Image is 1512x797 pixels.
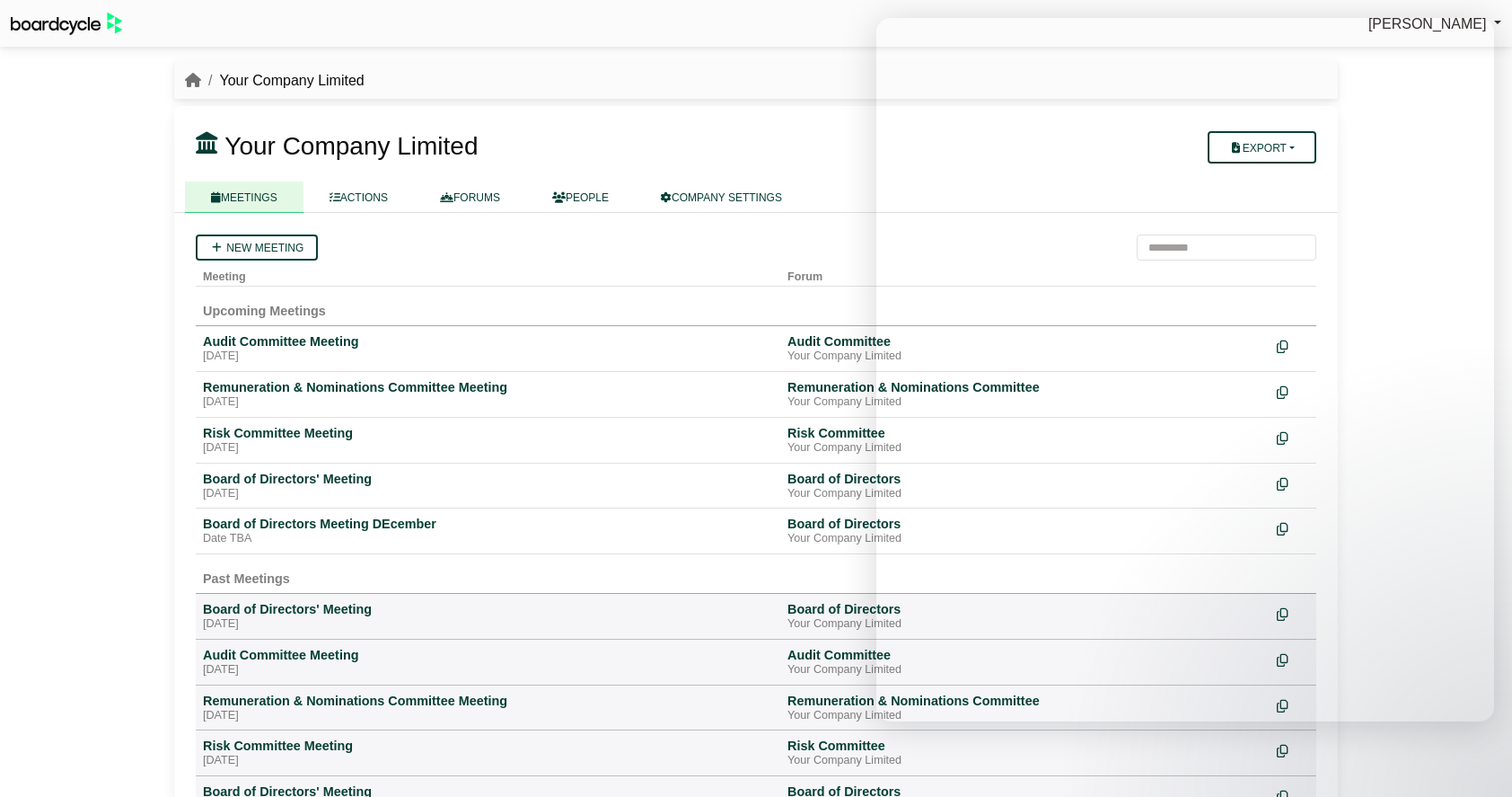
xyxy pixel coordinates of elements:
[203,709,773,723] div: [DATE]
[787,441,1262,456] div: Your Company Limited
[203,379,773,410] a: Remuneration & Nominations Committee Meeting [DATE]
[203,487,773,501] div: [DATE]
[203,754,773,768] div: [DATE]
[787,601,1262,632] a: Board of Directors Your Company Limited
[1368,13,1501,36] a: [PERSON_NAME]
[203,601,773,632] a: Board of Directors' Meeting [DATE]
[787,516,1262,532] div: Board of Directors
[1368,16,1487,31] span: [PERSON_NAME]
[203,516,773,546] a: Board of Directors Meeting DEcember Date TBA
[203,693,773,723] a: Remuneration & Nominations Committee Meeting [DATE]
[787,350,1262,364] div: Your Company Limited
[414,182,526,213] a: FORUMS
[203,532,773,546] div: Date TBA
[787,333,1262,350] div: Audit Committee
[635,182,808,213] a: COMPANY SETTINGS
[203,471,773,487] div: Board of Directors' Meeting
[787,379,1262,395] div: Remuneration & Nominations Committee
[203,663,773,677] div: [DATE]
[203,395,773,410] div: [DATE]
[224,132,478,160] span: Your Company Limited
[185,69,365,93] nav: breadcrumb
[303,182,414,213] a: ACTIONS
[787,425,1262,441] div: Risk Committee
[787,601,1262,617] div: Board of Directors
[526,182,635,213] a: PEOPLE
[196,261,780,287] th: Meeting
[203,333,773,350] div: Audit Committee Meeting
[203,693,773,709] div: Remuneration & Nominations Committee Meeting
[787,516,1262,546] a: Board of Directors Your Company Limited
[787,395,1262,410] div: Your Company Limited
[203,601,773,617] div: Board of Directors' Meeting
[201,69,365,93] li: Your Company Limited
[203,333,773,364] a: Audit Committee Meeting [DATE]
[203,738,773,754] div: Risk Committee Meeting
[203,304,326,318] span: Upcoming Meetings
[203,738,773,768] a: Risk Committee Meeting [DATE]
[203,516,773,532] div: Board of Directors Meeting DEcember
[780,261,1270,287] th: Forum
[787,532,1262,546] div: Your Company Limited
[203,647,773,677] a: Audit Committee Meeting [DATE]
[196,235,318,261] a: New meeting
[787,425,1262,456] a: Risk Committee Your Company Limited
[203,647,773,663] div: Audit Committee Meeting
[787,693,1262,723] a: Remuneration & Nominations Committee Your Company Limited
[203,350,773,364] div: [DATE]
[787,693,1262,709] div: Remuneration & Nominations Committee
[203,425,773,441] div: Risk Committee Meeting
[203,441,773,456] div: [DATE]
[203,571,290,586] span: Past Meetings
[787,709,1262,723] div: Your Company Limited
[787,617,1262,632] div: Your Company Limited
[787,333,1262,364] a: Audit Committee Your Company Limited
[787,754,1262,768] div: Your Company Limited
[203,617,773,632] div: [DATE]
[1451,736,1494,779] iframe: Intercom live chat
[203,471,773,501] a: Board of Directors' Meeting [DATE]
[787,647,1262,677] a: Audit Committee Your Company Limited
[787,487,1262,501] div: Your Company Limited
[203,379,773,395] div: Remuneration & Nominations Committee Meeting
[185,182,303,213] a: MEETINGS
[787,663,1262,677] div: Your Company Limited
[787,471,1262,501] a: Board of Directors Your Company Limited
[787,647,1262,663] div: Audit Committee
[876,18,1494,722] iframe: Intercom live chat
[787,738,1262,754] div: Risk Committee
[1277,738,1309,762] div: Make a copy
[11,13,122,35] img: BoardcycleBlackGreen-aaafeed430059cb809a45853b8cf6d952af9d84e6e89e1f1685b34bfd5cb7d64.svg
[787,379,1262,410] a: Remuneration & Nominations Committee Your Company Limited
[787,471,1262,487] div: Board of Directors
[203,425,773,456] a: Risk Committee Meeting [DATE]
[787,738,1262,768] a: Risk Committee Your Company Limited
